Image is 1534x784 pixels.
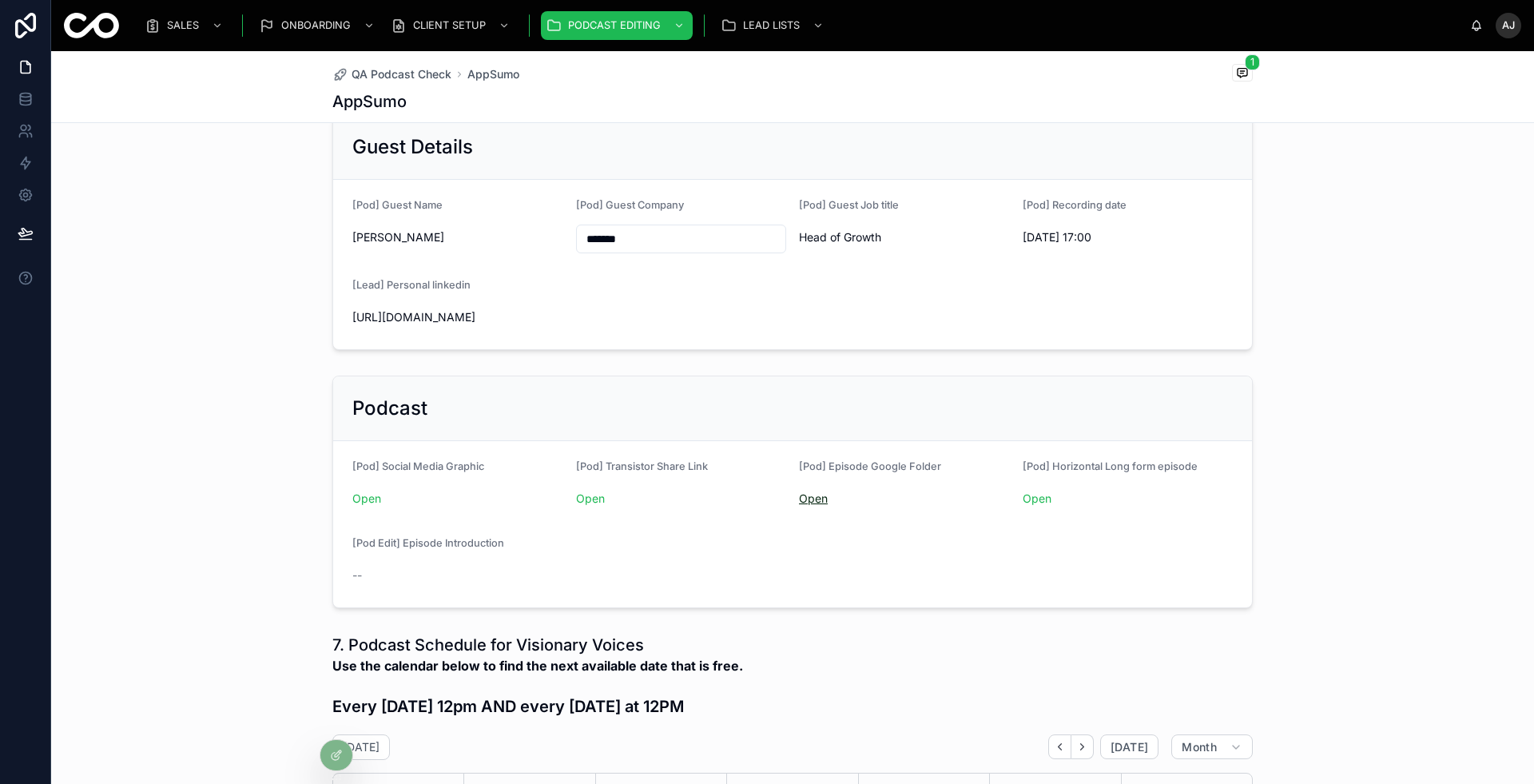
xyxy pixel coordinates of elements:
[352,66,451,82] span: QA Podcast Check
[576,460,708,472] span: [Pod] Transistor Share Link
[1023,199,1127,211] span: [Pod] Recording date
[352,537,504,549] span: [Pod Edit] Episode Introduction
[332,90,407,113] h1: AppSumo
[413,19,486,32] span: CLIENT SETUP
[1245,54,1260,70] span: 1
[799,460,941,472] span: [Pod] Episode Google Folder
[716,11,832,40] a: LEAD LISTS
[352,134,473,160] h2: Guest Details
[332,694,743,718] h3: Every [DATE] 12pm AND every [DATE] at 12PM
[743,19,800,32] span: LEAD LISTS
[467,66,519,82] a: AppSumo
[1502,19,1515,32] span: AJ
[1023,460,1198,472] span: [Pod] Horizontal Long form episode
[167,19,199,32] span: SALES
[352,279,471,291] span: [Lead] Personal linkedin
[1171,734,1253,760] button: Month
[576,491,605,505] a: Open
[352,396,427,421] h2: Podcast
[541,11,693,40] a: PODCAST EDITING
[343,739,380,755] h2: [DATE]
[1182,740,1217,754] span: Month
[132,8,1470,43] div: scrollable content
[1023,491,1051,505] a: Open
[568,19,661,32] span: PODCAST EDITING
[386,11,518,40] a: CLIENT SETUP
[1023,229,1234,245] span: [DATE] 17:00
[332,658,743,674] strong: Use the calendar below to find the next available date that is free.
[1232,64,1253,84] button: 1
[799,199,899,211] span: [Pod] Guest Job title
[332,634,743,656] h1: 7. Podcast Schedule for Visionary Voices
[1111,740,1148,754] span: [DATE]
[799,229,1010,245] span: Head of Growth
[352,229,563,245] span: [PERSON_NAME]
[799,491,828,505] a: Open
[281,19,351,32] span: ONBOARDING
[352,460,484,472] span: [Pod] Social Media Graphic
[1048,734,1071,759] button: Back
[254,11,383,40] a: ONBOARDING
[352,567,362,583] span: --
[352,309,1233,325] span: [URL][DOMAIN_NAME]
[64,13,119,38] img: App logo
[1100,734,1158,760] button: [DATE]
[576,199,684,211] span: [Pod] Guest Company
[140,11,231,40] a: SALES
[332,66,451,82] a: QA Podcast Check
[352,491,381,505] a: Open
[352,199,443,211] span: [Pod] Guest Name
[1071,734,1094,759] button: Next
